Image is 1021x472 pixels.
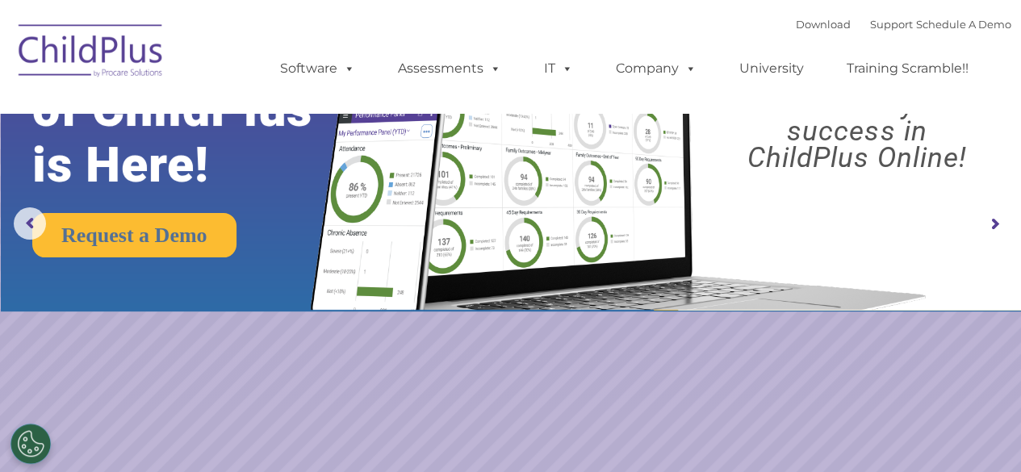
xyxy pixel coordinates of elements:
[796,18,851,31] a: Download
[224,173,293,185] span: Phone number
[916,18,1011,31] a: Schedule A Demo
[600,52,713,85] a: Company
[705,38,1008,171] rs-layer: Boost your productivity and streamline your success in ChildPlus Online!
[528,52,589,85] a: IT
[10,424,51,464] button: Cookies Settings
[723,52,820,85] a: University
[32,26,358,193] rs-layer: The Future of ChildPlus is Here!
[796,18,1011,31] font: |
[264,52,371,85] a: Software
[32,213,236,257] a: Request a Demo
[870,18,913,31] a: Support
[10,13,172,94] img: ChildPlus by Procare Solutions
[224,107,274,119] span: Last name
[382,52,517,85] a: Assessments
[831,52,985,85] a: Training Scramble!!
